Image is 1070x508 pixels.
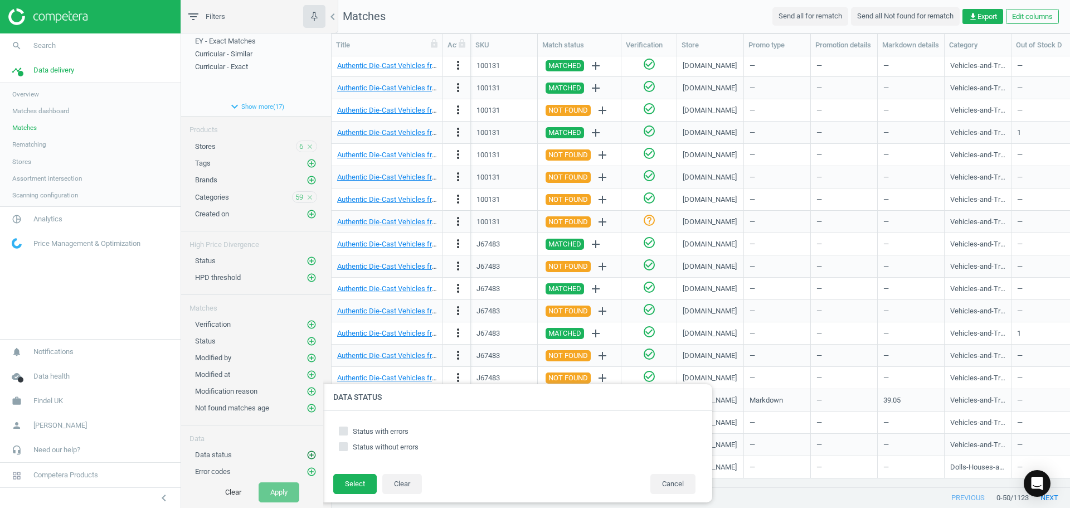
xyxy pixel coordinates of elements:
i: add_circle_outline [307,175,317,185]
div: Open Intercom Messenger [1024,470,1050,497]
i: close [306,193,314,201]
i: add_circle_outline [307,353,317,363]
button: add_circle_outline [306,175,317,186]
button: add_circle_outline [306,158,317,169]
span: [PERSON_NAME] [33,420,87,430]
i: person [6,415,27,436]
i: pie_chart_outlined [6,209,27,230]
span: Created on [195,210,229,218]
span: Stores [195,142,216,151]
span: 59 [295,192,303,202]
span: Tags [195,159,211,167]
span: Findel UK [33,396,63,406]
i: add_circle_outline [307,158,317,168]
button: chevron_left [150,491,178,505]
span: 6 [299,142,303,152]
i: add_circle_outline [307,386,317,396]
span: Price Management & Optimization [33,239,140,249]
i: notifications [6,341,27,362]
button: add_circle_outline [306,466,317,477]
span: Verification [195,320,231,328]
i: work [6,390,27,412]
button: add_circle_outline [306,319,317,330]
span: Competera Products [33,470,98,480]
div: Matches [181,295,331,313]
i: filter_list [187,10,200,23]
span: Scanning configuration [12,191,78,200]
span: Search [33,41,56,51]
i: add_circle_outline [307,336,317,346]
i: chevron_left [157,491,171,505]
span: Analytics [33,214,62,224]
span: Assortment intersection [12,174,82,183]
i: timeline [6,60,27,81]
i: add_circle_outline [307,209,317,219]
button: add_circle_outline [306,352,317,364]
span: Overview [12,90,39,99]
i: add_circle_outline [307,273,317,283]
span: Filters [206,12,225,22]
span: Data delivery [33,65,74,75]
i: add_circle_outline [307,370,317,380]
button: add_circle_outline [306,255,317,267]
i: expand_more [228,100,241,113]
button: add_circle_outline [306,369,317,380]
button: Apply [259,482,299,502]
i: headset_mic [6,439,27,461]
i: cloud_done [6,366,27,387]
button: expand_moreShow more(17) [181,97,331,116]
button: add_circle_outline [306,272,317,283]
i: add_circle_outline [307,403,317,413]
span: EY - Exact Matches [195,37,256,45]
span: Status [195,337,216,345]
i: add_circle_outline [307,450,317,460]
button: add_circle_outline [306,386,317,397]
button: add_circle_outline [306,209,317,220]
button: add_circle_outline [306,336,317,347]
span: Curricular - Exact [195,62,248,71]
i: search [6,35,27,56]
span: Curricular - Similar [195,50,252,58]
span: Matches [12,123,37,132]
img: wGWNvw8QSZomAAAAABJRU5ErkJggg== [12,238,22,249]
div: Products [181,117,331,135]
span: HPD threshold [195,273,241,282]
span: Stores [12,157,31,166]
i: add_circle_outline [307,467,317,477]
button: add_circle_outline [306,403,317,414]
button: Clear [213,482,253,502]
i: add_circle_outline [307,256,317,266]
span: Modified at [195,370,230,379]
h4: Data status [322,384,712,410]
span: Matches dashboard [12,107,70,115]
span: Modification reason [195,387,257,395]
span: Error codes [195,467,231,476]
div: Data [181,425,331,444]
span: Rematching [12,140,46,149]
span: Brands [195,176,217,184]
div: High Price Divergence [181,231,331,250]
span: Status [195,257,216,265]
span: Need our help? [33,445,80,455]
span: Categories [195,193,229,201]
button: add_circle_outline [306,449,317,461]
span: Modified by [195,354,231,362]
span: Data health [33,371,70,381]
img: ajHJNr6hYgQAAAAASUVORK5CYII= [8,8,87,25]
span: Notifications [33,347,74,357]
span: Not found matches age [195,404,269,412]
i: close [306,143,314,151]
i: add_circle_outline [307,320,317,330]
span: Data status [195,451,232,459]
